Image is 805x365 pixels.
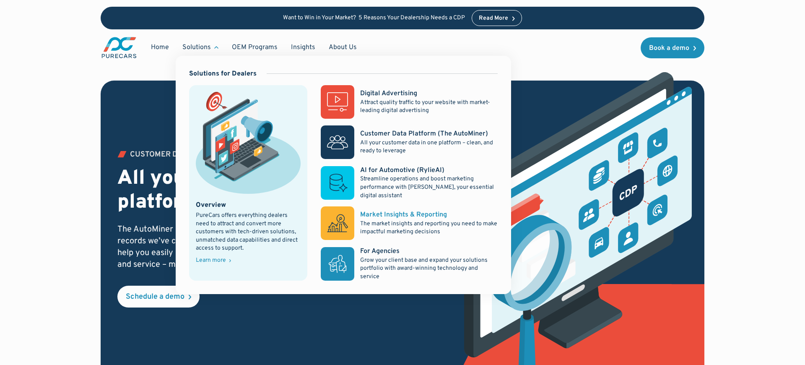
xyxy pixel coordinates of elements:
a: Book a demo [641,37,704,58]
a: About Us [322,39,364,55]
div: Solutions [176,39,225,55]
a: AI for Automotive (RylieAI)Streamline operations and boost marketing performance with [PERSON_NAM... [321,166,498,200]
h2: All your customer data in one platform – clean, and ready to use [117,167,442,215]
div: Customer Data PLATFORM (The Autominer) [130,151,299,159]
div: Solutions for Dealers [189,69,257,78]
a: marketing illustration showing social media channels and campaignsOverviewPureCars offers everyth... [189,85,307,281]
a: main [101,36,138,59]
a: Home [144,39,176,55]
a: Insights [284,39,322,55]
div: Book a demo [649,45,689,52]
img: purecars logo [101,36,138,59]
p: Attract quality traffic to your website with market-leading digital advertising [360,99,498,115]
p: Grow your client base and expand your solutions portfolio with award-winning technology and service [360,256,498,281]
div: Learn more [196,258,226,263]
div: Overview [196,201,226,210]
div: Market Insights & Reporting [360,210,447,219]
p: Streamline operations and boost marketing performance with [PERSON_NAME], your essential digital ... [360,175,498,200]
a: For AgenciesGrow your client base and expand your solutions portfolio with award-winning technolo... [321,247,498,281]
a: OEM Programs [225,39,284,55]
a: Market Insights & ReportingThe market insights and reporting you need to make impactful marketing... [321,206,498,240]
p: The AutoMiner gives you a snapshot of your customer data, including how many records we’ve cleans... [117,224,442,271]
div: Customer Data Platform (The AutoMiner) [360,129,488,138]
div: PureCars offers everything dealers need to attract and convert more customers with tech-driven so... [196,211,301,253]
a: Schedule a demo [117,286,200,308]
p: The market insights and reporting you need to make impactful marketing decisions [360,220,498,236]
p: All your customer data in one platform – clean, and ready to leverage [360,139,498,155]
div: Digital Advertising [360,89,417,98]
a: Read More [472,10,522,26]
nav: Solutions [176,56,511,295]
div: Read More [479,16,508,21]
div: Solutions [182,43,211,52]
p: Want to Win in Your Market? 5 Reasons Your Dealership Needs a CDP [283,15,465,22]
img: marketing illustration showing social media channels and campaigns [196,92,301,193]
div: Schedule a demo [126,293,184,301]
div: For Agencies [360,247,400,256]
a: Digital AdvertisingAttract quality traffic to your website with market-leading digital advertising [321,85,498,119]
a: Customer Data Platform (The AutoMiner)All your customer data in one platform – clean, and ready t... [321,125,498,159]
div: AI for Automotive (RylieAI) [360,166,444,175]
